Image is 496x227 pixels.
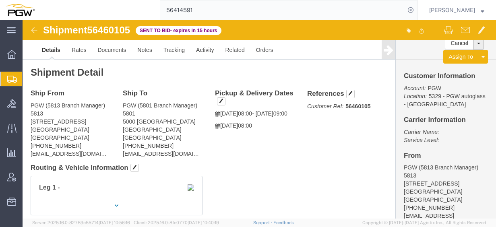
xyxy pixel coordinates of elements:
input: Search for shipment number, reference number [160,0,405,20]
span: Copyright © [DATE]-[DATE] Agistix Inc., All Rights Reserved [362,219,486,226]
span: [DATE] 10:56:16 [99,220,130,225]
span: Jesse Dawson [429,6,475,14]
button: [PERSON_NAME] [429,5,485,15]
span: Server: 2025.16.0-82789e55714 [32,220,130,225]
a: Support [253,220,273,225]
a: Feedback [273,220,294,225]
span: Client: 2025.16.0-8fc0770 [134,220,219,225]
span: [DATE] 10:40:19 [188,220,219,225]
iframe: FS Legacy Container [23,20,496,219]
img: logo [6,4,35,16]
